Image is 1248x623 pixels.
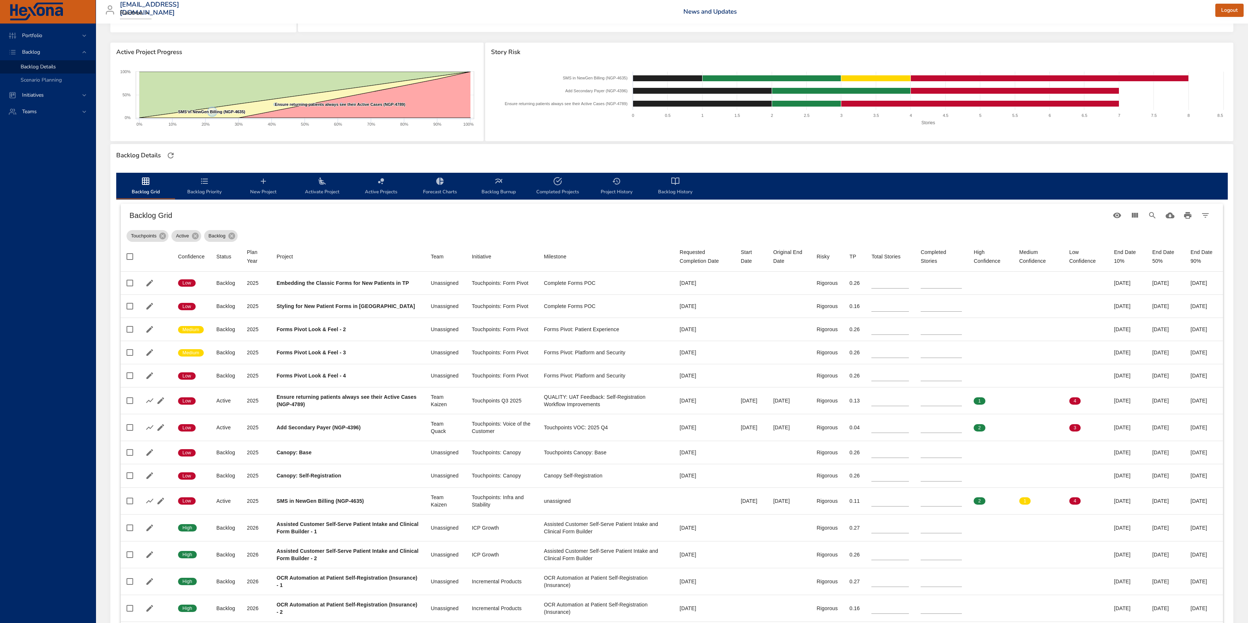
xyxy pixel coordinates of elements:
[247,449,265,456] div: 2025
[431,372,460,379] div: Unassigned
[1114,279,1141,287] div: [DATE]
[216,252,231,261] div: Sort
[216,326,235,333] div: Backlog
[680,279,729,287] div: [DATE]
[472,420,532,435] div: Touchpoints: Voice of the Customer
[178,498,196,504] span: Low
[247,248,265,265] span: Plan Year
[1152,472,1179,479] div: [DATE]
[1191,326,1217,333] div: [DATE]
[873,113,879,118] text: 3.5
[168,122,177,126] text: 10%
[216,397,235,404] div: Active
[238,177,288,196] span: New Project
[247,248,265,265] div: Sort
[1114,449,1141,456] div: [DATE]
[741,248,761,265] span: Start Date
[849,326,860,333] div: 0.26
[144,347,155,358] button: Edit Project Details
[1191,349,1217,356] div: [DATE]
[871,252,900,261] div: Sort
[632,113,634,118] text: 0
[544,424,668,431] div: Touchpoints VOC: 2025 Q4
[144,522,155,533] button: Edit Project Details
[277,326,346,332] b: Forms Pivot Look & Feel - 2
[431,420,460,435] div: Team Quack
[817,424,838,431] div: Rigorous
[1114,497,1141,505] div: [DATE]
[472,252,532,261] span: Initiative
[1069,248,1102,265] div: Low Confidence
[680,248,729,265] span: Requested Completion Date
[849,497,860,505] div: 0.11
[120,7,152,19] div: Raintree
[277,252,293,261] div: Project
[125,115,131,120] text: 0%
[247,279,265,287] div: 2025
[472,449,532,456] div: Touchpoints: Canopy
[974,248,1007,265] div: Sort
[431,494,460,508] div: Team Kaizen
[178,350,204,356] span: Medium
[1161,207,1179,224] button: Download CSV
[155,495,166,506] button: Edit Project Details
[544,252,566,261] div: Sort
[544,326,668,333] div: Forms Pivot: Patient Experience
[275,102,405,107] text: Ensure returning patients always see their Active Cases (NGP-4789)
[1126,207,1144,224] button: View Columns
[817,397,838,404] div: Rigorous
[121,204,1223,227] div: Table Toolbar
[544,449,668,456] div: Touchpoints Canopy: Base
[1114,326,1141,333] div: [DATE]
[114,150,163,161] div: Backlog Details
[773,497,805,505] div: [DATE]
[1069,498,1081,504] span: 4
[849,372,860,379] div: 0.26
[741,497,761,505] div: [DATE]
[817,302,838,310] div: Rigorous
[1019,248,1057,265] span: Medium Confidence
[817,449,838,456] div: Rigorous
[505,101,627,106] text: Ensure returning patients always see their Active Cases (NGP-4789)
[849,279,860,287] div: 0.26
[741,397,761,404] div: [DATE]
[979,113,981,118] text: 5
[472,252,491,261] div: Initiative
[16,108,43,115] span: Teams
[1152,349,1179,356] div: [DATE]
[144,324,155,335] button: Edit Project Details
[1179,207,1197,224] button: Print
[178,252,205,261] span: Confidence
[804,113,809,118] text: 2.5
[921,120,935,125] text: Stories
[1118,113,1120,118] text: 7
[773,424,805,431] div: [DATE]
[415,177,465,196] span: Forecast Charts
[1019,498,1031,504] span: 1
[849,252,860,261] span: TP
[1191,449,1217,456] div: [DATE]
[1152,397,1179,404] div: [DATE]
[144,278,155,289] button: Edit Project Details
[216,424,235,431] div: Active
[849,449,860,456] div: 0.26
[591,177,641,196] span: Project History
[1114,248,1141,265] div: End Date 10%
[1152,497,1179,505] div: [DATE]
[216,449,235,456] div: Backlog
[155,422,166,433] button: Edit Project Details
[431,472,460,479] div: Unassigned
[921,248,962,265] div: Sort
[1012,113,1018,118] text: 5.5
[1191,248,1217,265] div: End Date 90%
[1019,398,1031,404] span: 0
[431,302,460,310] div: Unassigned
[1215,4,1244,17] button: Logout
[472,472,532,479] div: Touchpoints: Canopy
[1114,302,1141,310] div: [DATE]
[472,349,532,356] div: Touchpoints: Form Pivot
[974,248,1007,265] div: High Confidence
